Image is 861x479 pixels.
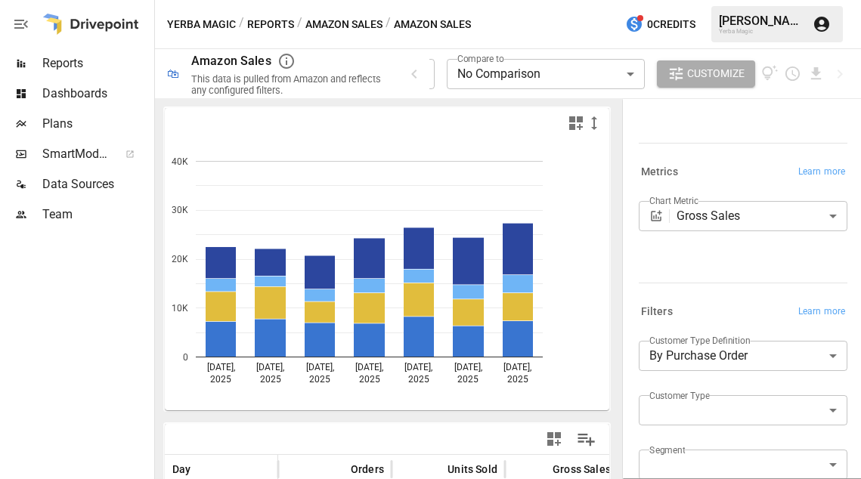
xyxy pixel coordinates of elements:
[355,362,383,372] text: [DATE],
[256,362,284,372] text: [DATE],
[191,73,387,96] div: This data is pulled from Amazon and reflects any configured filters.
[191,54,271,68] div: Amazon Sales
[798,304,845,320] span: Learn more
[172,156,188,167] text: 40K
[447,59,645,89] div: No Comparison
[42,54,151,73] span: Reports
[677,201,847,231] div: Gross Sales
[619,11,701,39] button: 0Credits
[657,60,755,88] button: Customize
[641,164,678,181] h6: Metrics
[247,15,294,34] button: Reports
[687,64,745,83] span: Customize
[404,362,432,372] text: [DATE],
[639,341,847,371] div: By Purchase Order
[649,443,685,456] label: Segment
[165,138,609,410] svg: A chart.
[386,15,391,34] div: /
[172,254,188,264] text: 20K
[309,374,330,385] text: 2025
[798,165,845,180] span: Learn more
[719,28,804,35] div: Yerba Magic
[305,15,382,34] button: Amazon Sales
[172,303,188,314] text: 10K
[172,205,188,215] text: 30K
[448,462,497,477] span: Units Sold
[457,374,479,385] text: 2025
[297,15,302,34] div: /
[183,352,188,363] text: 0
[167,15,236,34] button: Yerba Magic
[719,14,804,28] div: [PERSON_NAME]
[42,145,109,163] span: SmartModel
[42,206,151,224] span: Team
[454,362,482,372] text: [DATE],
[207,362,235,372] text: [DATE],
[649,334,751,347] label: Customer Type Definition
[306,362,334,372] text: [DATE],
[647,15,695,34] span: 0 Credits
[108,143,119,162] span: ™
[42,85,151,103] span: Dashboards
[553,462,611,477] span: Gross Sales
[42,115,151,133] span: Plans
[649,194,698,207] label: Chart Metric
[503,362,531,372] text: [DATE],
[172,462,191,477] span: Day
[260,374,281,385] text: 2025
[408,374,429,385] text: 2025
[351,462,384,477] span: Orders
[807,65,825,82] button: Download report
[649,389,710,402] label: Customer Type
[210,374,231,385] text: 2025
[239,15,244,34] div: /
[457,52,504,65] label: Compare to
[359,374,380,385] text: 2025
[167,66,179,81] div: 🛍
[641,304,673,320] h6: Filters
[784,65,801,82] button: Schedule report
[507,374,528,385] text: 2025
[569,422,603,456] button: Manage Columns
[42,175,151,193] span: Data Sources
[761,60,779,88] button: View documentation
